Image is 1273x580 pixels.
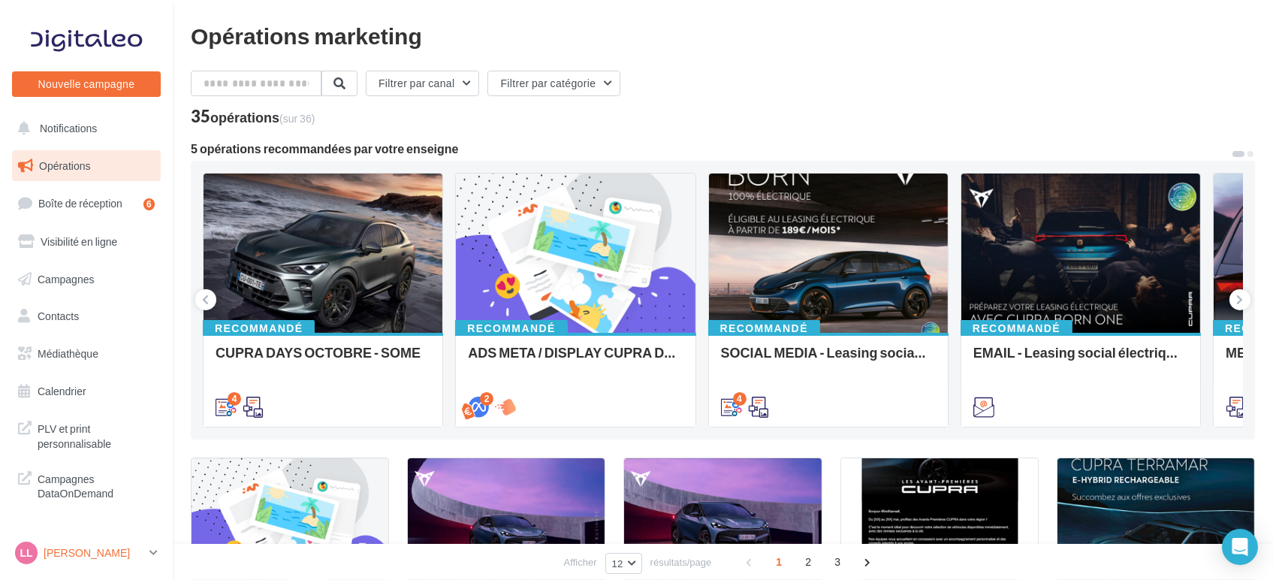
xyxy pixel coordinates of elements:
[38,197,122,210] span: Boîte de réception
[143,198,155,210] div: 6
[605,553,642,574] button: 12
[9,376,164,407] a: Calendrier
[825,550,849,574] span: 3
[9,301,164,332] a: Contacts
[44,545,143,560] p: [PERSON_NAME]
[38,347,98,360] span: Médiathèque
[9,226,164,258] a: Visibilité en ligne
[961,320,1072,337] div: Recommandé
[9,113,158,144] button: Notifications
[12,71,161,97] button: Nouvelle campagne
[9,187,164,219] a: Boîte de réception6
[973,345,1188,375] div: EMAIL - Leasing social électrique - CUPRA Born One
[38,385,86,397] span: Calendrier
[1222,529,1258,565] div: Open Intercom Messenger
[9,264,164,295] a: Campagnes
[12,539,161,567] a: LL [PERSON_NAME]
[767,550,791,574] span: 1
[38,310,79,322] span: Contacts
[38,272,95,285] span: Campagnes
[650,555,712,569] span: résultats/page
[9,463,164,507] a: Campagnes DataOnDemand
[564,555,597,569] span: Afficher
[210,110,315,124] div: opérations
[191,24,1255,47] div: Opérations marketing
[39,159,90,172] span: Opérations
[228,392,241,406] div: 4
[38,418,155,451] span: PLV et print personnalisable
[455,320,567,337] div: Recommandé
[468,345,683,375] div: ADS META / DISPLAY CUPRA DAYS Septembre 2025
[191,108,315,125] div: 35
[721,345,936,375] div: SOCIAL MEDIA - Leasing social électrique - CUPRA Born
[216,345,430,375] div: CUPRA DAYS OCTOBRE - SOME
[796,550,820,574] span: 2
[487,71,620,96] button: Filtrer par catégorie
[366,71,479,96] button: Filtrer par canal
[9,338,164,370] a: Médiathèque
[9,150,164,182] a: Opérations
[203,320,315,337] div: Recommandé
[41,235,117,248] span: Visibilité en ligne
[612,557,623,569] span: 12
[733,392,747,406] div: 4
[20,545,32,560] span: LL
[279,112,315,125] span: (sur 36)
[9,412,164,457] a: PLV et print personnalisable
[480,392,493,406] div: 2
[708,320,820,337] div: Recommandé
[38,469,155,501] span: Campagnes DataOnDemand
[40,122,97,134] span: Notifications
[191,143,1231,155] div: 5 opérations recommandées par votre enseigne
